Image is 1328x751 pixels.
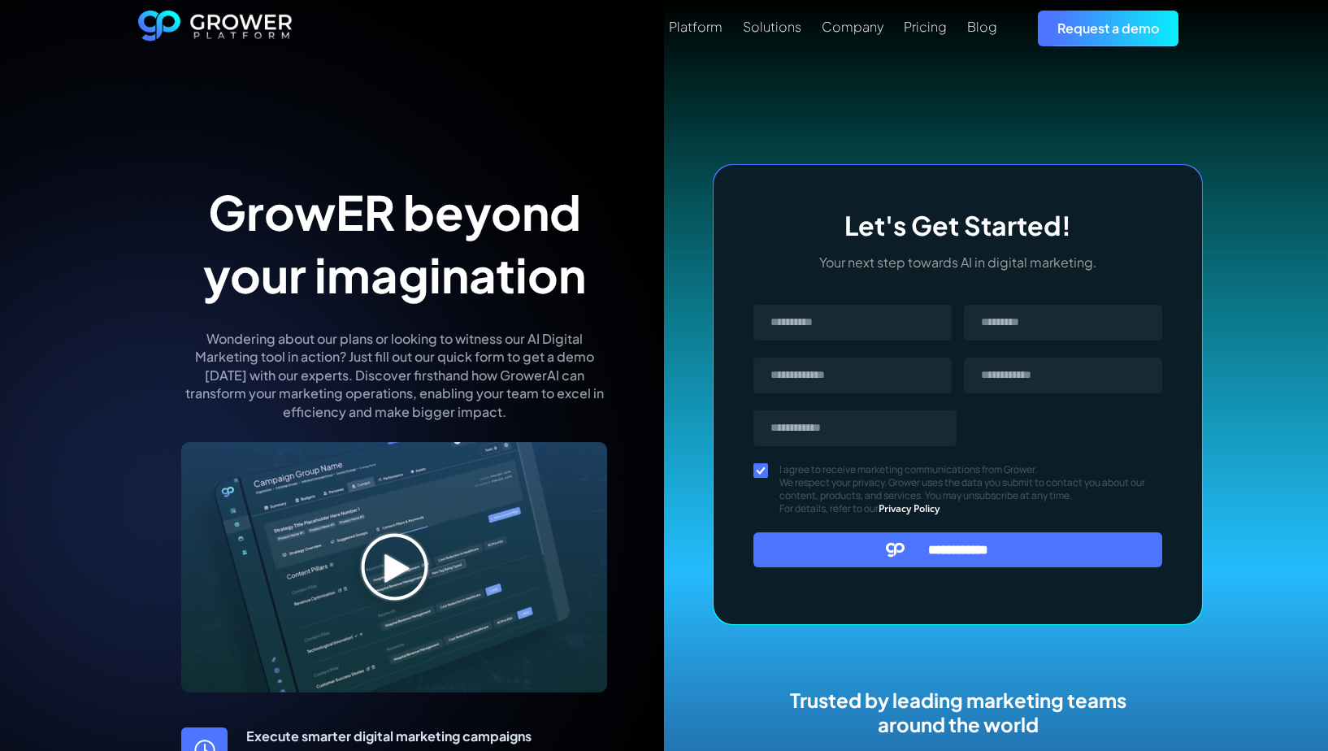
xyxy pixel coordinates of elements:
a: Platform [669,17,723,37]
div: Blog [967,19,997,34]
div: Pricing [904,19,947,34]
p: Your next step towards AI in digital marketing. [753,254,1162,271]
a: Solutions [743,17,801,37]
h3: Let's Get Started! [753,210,1162,241]
h1: GrowER beyond your imagination [181,180,607,306]
img: digital marketing tools [181,442,607,692]
div: Platform [669,19,723,34]
a: Company [822,17,883,37]
div: Solutions [743,19,801,34]
a: Pricing [904,17,947,37]
div: Company [822,19,883,34]
span: I agree to receive marketing communications from Grower. We respect your privacy. Grower uses the... [779,463,1162,515]
p: Execute smarter digital marketing campaigns [246,727,607,745]
h2: Trusted by leading marketing teams around the world [770,688,1146,736]
a: Privacy Policy [879,501,940,515]
a: Request a demo [1038,11,1178,46]
a: Blog [967,17,997,37]
p: Wondering about our plans or looking to witness our AI Digital Marketing tool in action? Just fil... [181,330,607,421]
